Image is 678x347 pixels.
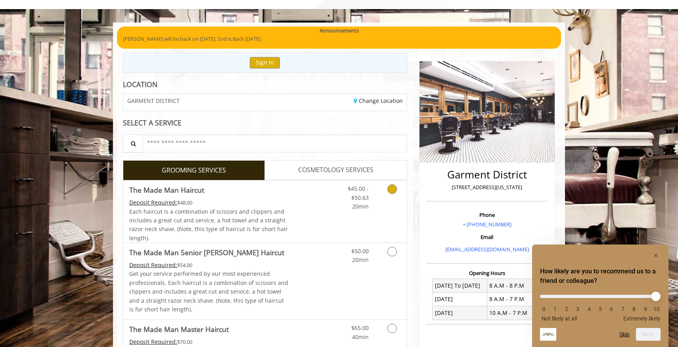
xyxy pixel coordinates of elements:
[607,306,615,312] li: 6
[642,306,649,312] li: 9
[123,35,555,43] p: [PERSON_NAME] will be back on [DATE]. Sod is Back [DATE].
[463,221,511,228] a: + [PHONE_NUMBER]
[250,57,280,68] button: Sign In
[426,270,548,276] h3: Opening Hours
[540,306,548,312] li: 0
[619,331,630,338] button: Skip
[129,269,289,314] p: Get your service performed by our most experienced professionals. Each haircut is a combination o...
[433,279,487,292] td: [DATE] To [DATE]
[123,80,157,89] b: LOCATION
[540,251,661,341] div: How likely are you to recommend us to a friend or colleague? Select an option from 0 to 10, with ...
[129,208,288,242] span: Each haircut is a combination of scissors and clippers and includes a great cut and service, a ho...
[428,183,546,192] p: [STREET_ADDRESS][US_STATE]
[596,306,604,312] li: 5
[619,306,627,312] li: 7
[636,328,661,341] button: Next question
[651,251,661,260] button: Hide survey
[129,261,289,269] div: $54.00
[354,97,403,104] a: Change Location
[129,338,177,345] span: This service needs some Advance to be paid before we block your appointment
[129,324,229,335] b: The Made Man Master Haircut
[551,306,559,312] li: 1
[129,199,177,206] span: This service needs some Advance to be paid before we block your appointment
[563,306,571,312] li: 2
[540,267,661,286] h2: How likely are you to recommend us to a friend or colleague? Select an option from 0 to 10, with ...
[445,246,529,253] a: [EMAIL_ADDRESS][DOMAIN_NAME]
[428,234,546,240] h3: Email
[320,27,359,35] b: Announcements
[542,315,577,322] span: Not likely at all
[433,292,487,306] td: [DATE]
[162,165,226,176] span: GROOMING SERVICES
[352,333,369,341] span: 40min
[623,315,661,322] span: Extremely likely
[123,135,143,152] button: Service Search
[630,306,638,312] li: 8
[428,212,546,218] h3: Phone
[351,247,369,255] span: $50.00
[540,289,661,322] div: How likely are you to recommend us to a friend or colleague? Select an option from 0 to 10, with ...
[351,324,369,332] span: $65.00
[129,198,289,207] div: $48.00
[487,292,542,306] td: 8 A.M - 7 P.M
[352,256,369,264] span: 20min
[487,306,542,320] td: 10 A.M - 7 P.M
[428,169,546,180] h2: Garment District
[574,306,582,312] li: 3
[129,247,284,258] b: The Made Man Senior [PERSON_NAME] Haircut
[352,203,369,210] span: 20min
[129,261,177,269] span: This service needs some Advance to be paid before we block your appointment
[129,338,289,346] div: $70.00
[123,119,407,127] div: SELECT A SERVICE
[653,306,661,312] li: 10
[129,184,204,195] b: The Made Man Haircut
[298,165,373,175] span: COSMETOLOGY SERVICES
[127,98,180,104] span: GARMENT DISTRICT
[433,306,487,320] td: [DATE]
[487,279,542,292] td: 8 A.M - 8 P.M
[585,306,593,312] li: 4
[348,185,369,201] span: $45.00 - $50.63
